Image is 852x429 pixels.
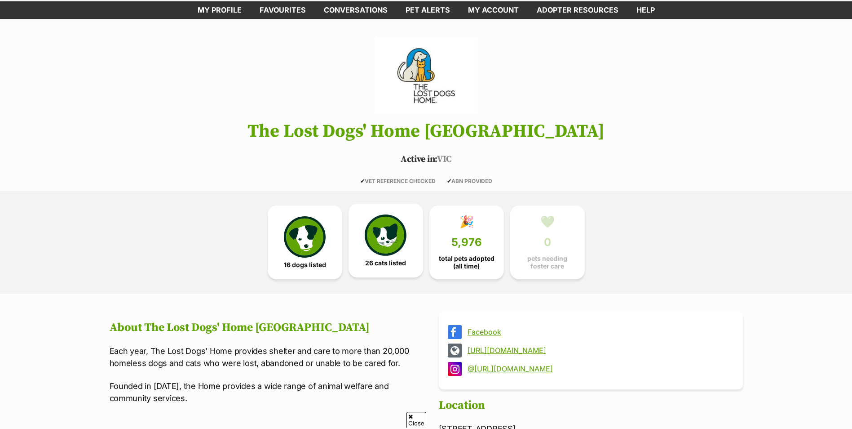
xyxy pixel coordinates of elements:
a: Help [627,1,664,19]
p: VIC [96,153,756,166]
div: 🎉 [459,215,474,228]
img: The Lost Dogs' Home Cranbourne [375,37,477,113]
a: 🎉 5,976 total pets adopted (all time) [429,206,504,279]
a: My profile [189,1,251,19]
a: Facebook [468,328,730,336]
icon: ✔ [360,178,365,184]
a: @[URL][DOMAIN_NAME] [468,365,730,373]
img: petrescue-icon-eee76f85a60ef55c4a1927667547b313a7c0e82042636edf73dce9c88f694885.svg [284,216,325,258]
a: 💚 0 pets needing foster care [510,206,585,279]
span: Active in: [401,154,437,165]
a: Adopter resources [528,1,627,19]
div: 💚 [540,215,555,228]
a: 16 dogs listed [268,206,342,279]
h1: The Lost Dogs' Home [GEOGRAPHIC_DATA] [96,121,756,141]
a: [URL][DOMAIN_NAME] [468,346,730,354]
icon: ✔ [447,178,451,184]
span: pets needing foster care [518,255,577,269]
span: ABN PROVIDED [447,178,492,184]
a: Favourites [251,1,315,19]
a: conversations [315,1,397,19]
span: 16 dogs listed [284,261,326,268]
span: VET REFERENCE CHECKED [360,178,436,184]
p: Founded in [DATE], the Home provides a wide range of animal welfare and community services. [110,380,414,404]
img: cat-icon-068c71abf8fe30c970a85cd354bc8e23425d12f6e8612795f06af48be43a487a.svg [365,214,406,256]
h2: Location [439,399,743,412]
span: Close [406,412,426,428]
span: 0 [544,236,551,249]
span: 26 cats listed [365,259,406,267]
h2: About The Lost Dogs' Home [GEOGRAPHIC_DATA] [110,321,414,335]
a: My account [459,1,528,19]
p: Each year, The Lost Dogs’ Home provides shelter and care to more than 20,000 homeless dogs and ca... [110,345,414,369]
a: Pet alerts [397,1,459,19]
a: 26 cats listed [349,204,423,277]
span: total pets adopted (all time) [437,255,496,269]
span: 5,976 [451,236,482,249]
